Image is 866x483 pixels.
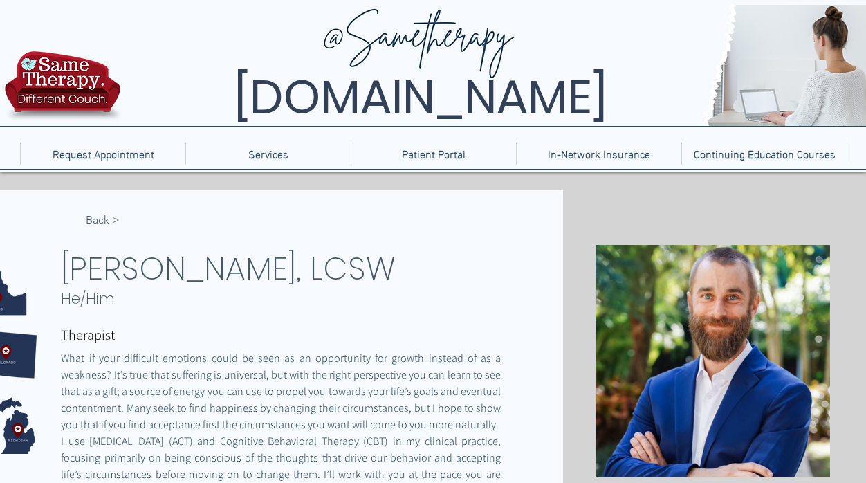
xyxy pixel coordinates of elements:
img: TBH.US [1,49,125,131]
a: < Back [61,210,120,230]
p: Request Appointment [46,143,161,165]
span: What if your difficult emotions could be seen as an opportunity for growth instead of as a weakne... [61,351,503,432]
a: In-Network Insurance [516,143,681,165]
span: [PERSON_NAME], LCSW [61,246,396,291]
a: Request Appointment [20,143,185,165]
span: Therapist [61,326,115,344]
span: [DOMAIN_NAME] [234,64,607,130]
p: In-Network Insurance [541,143,657,165]
span: He/Him [61,288,115,309]
p: Continuing Education Courses [687,143,842,165]
a: Patient Portal [351,143,516,165]
img: Nick Tock, LCSW [596,245,830,477]
span: < Back [86,212,120,228]
div: Services [185,143,351,165]
p: Patient Portal [395,143,472,165]
a: Continuing Education Courses [681,143,847,165]
p: Services [241,143,295,165]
